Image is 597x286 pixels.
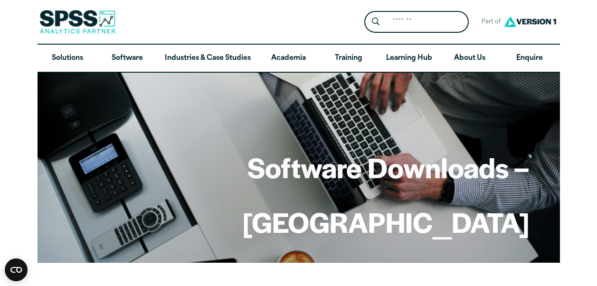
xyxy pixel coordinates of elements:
[502,13,559,30] img: Version1 Logo
[379,45,440,72] a: Learning Hub
[364,11,469,33] form: Site Header Search Form
[39,10,115,34] img: SPSS Analytics Partner
[38,45,97,72] a: Solutions
[258,45,318,72] a: Academia
[500,45,559,72] a: Enquire
[97,45,157,72] a: Software
[38,45,560,72] nav: Desktop version of site main menu
[476,15,502,29] span: Part of
[440,45,500,72] a: About Us
[367,13,384,31] button: Search magnifying glass icon
[242,203,530,240] h1: [GEOGRAPHIC_DATA]
[372,18,379,26] svg: Search magnifying glass icon
[242,149,530,186] h1: Software Downloads –
[157,45,258,72] a: Industries & Case Studies
[318,45,378,72] a: Training
[5,258,28,281] button: Open CMP widget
